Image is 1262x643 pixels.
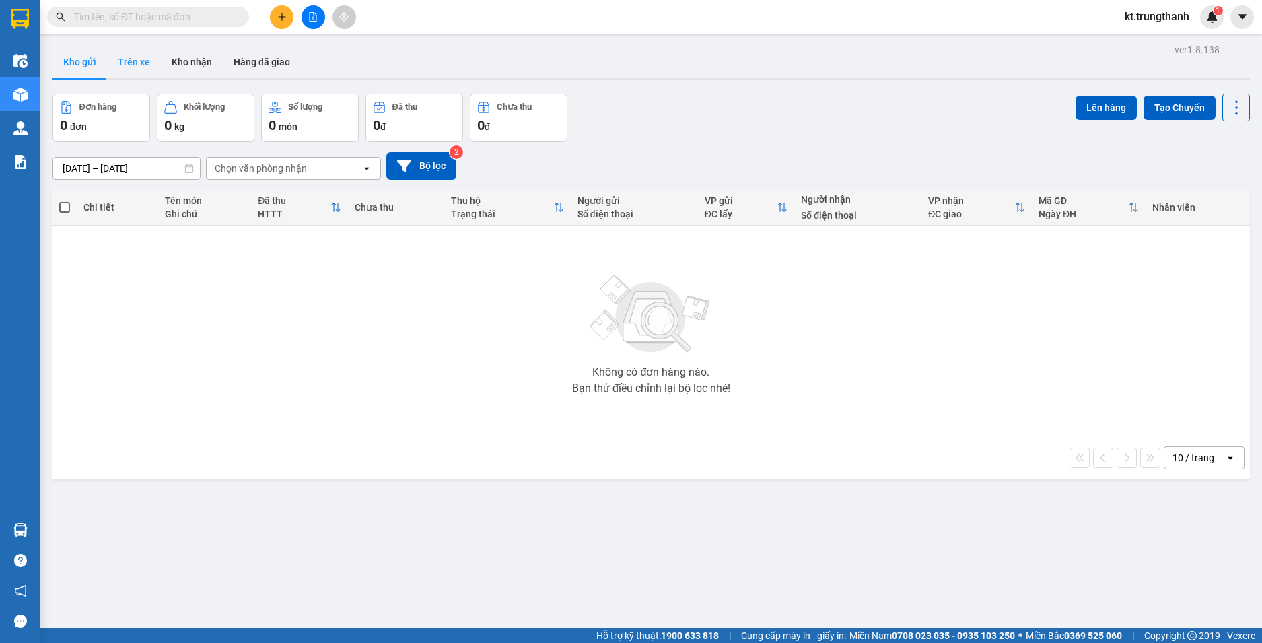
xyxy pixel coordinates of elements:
[164,117,172,133] span: 0
[251,190,348,226] th: Toggle SortBy
[497,102,532,112] div: Chưa thu
[53,158,200,179] input: Select a date range.
[1064,630,1122,641] strong: 0369 525 060
[1187,631,1197,640] span: copyright
[1114,8,1200,25] span: kt.trungthanh
[13,54,28,68] img: warehouse-icon
[577,209,691,219] div: Số điện thoại
[801,194,915,205] div: Người nhận
[355,202,437,213] div: Chưa thu
[11,9,29,29] img: logo-vxr
[215,162,307,175] div: Chọn văn phòng nhận
[174,121,184,132] span: kg
[801,210,915,221] div: Số điện thoại
[705,209,777,219] div: ĐC lấy
[107,46,161,78] button: Trên xe
[849,628,1015,643] span: Miền Nam
[13,523,28,537] img: warehouse-icon
[1206,11,1218,23] img: icon-new-feature
[592,367,709,378] div: Không có đơn hàng nào.
[269,117,276,133] span: 0
[380,121,386,132] span: đ
[14,615,27,628] span: message
[83,202,151,213] div: Chi tiết
[79,102,116,112] div: Đơn hàng
[485,121,490,132] span: đ
[1152,202,1243,213] div: Nhân viên
[928,195,1014,206] div: VP nhận
[1172,451,1214,465] div: 10 / trang
[572,383,730,394] div: Bạn thử điều chỉnh lại bộ lọc nhé!
[13,155,28,169] img: solution-icon
[165,195,244,206] div: Tên món
[741,628,846,643] span: Cung cấp máy in - giấy in:
[451,195,553,206] div: Thu hộ
[921,190,1032,226] th: Toggle SortBy
[74,9,233,24] input: Tìm tên, số ĐT hoặc mã đơn
[444,190,571,226] th: Toggle SortBy
[470,94,567,142] button: Chưa thu0đ
[1026,628,1122,643] span: Miền Bắc
[1144,96,1216,120] button: Tạo Chuyến
[288,102,322,112] div: Số lượng
[13,88,28,102] img: warehouse-icon
[56,12,65,22] span: search
[1236,11,1249,23] span: caret-down
[596,628,719,643] span: Hỗ trợ kỹ thuật:
[332,5,356,29] button: aim
[339,12,349,22] span: aim
[165,209,244,219] div: Ghi chú
[1032,190,1146,226] th: Toggle SortBy
[361,163,372,174] svg: open
[1214,6,1223,15] sup: 1
[584,267,718,362] img: svg+xml;base64,PHN2ZyBjbGFzcz0ibGlzdC1wbHVnX19zdmciIHhtbG5zPSJodHRwOi8vd3d3LnczLm9yZy8yMDAwL3N2Zy...
[386,152,456,180] button: Bộ lọc
[258,195,330,206] div: Đã thu
[450,145,463,159] sup: 2
[14,584,27,597] span: notification
[279,121,297,132] span: món
[302,5,325,29] button: file-add
[1175,42,1220,57] div: ver 1.8.138
[60,117,67,133] span: 0
[184,102,225,112] div: Khối lượng
[477,117,485,133] span: 0
[392,102,417,112] div: Đã thu
[698,190,794,226] th: Toggle SortBy
[661,630,719,641] strong: 1900 633 818
[1230,5,1254,29] button: caret-down
[451,209,553,219] div: Trạng thái
[1076,96,1137,120] button: Lên hàng
[277,12,287,22] span: plus
[365,94,463,142] button: Đã thu0đ
[729,628,731,643] span: |
[270,5,293,29] button: plus
[70,121,87,132] span: đơn
[705,195,777,206] div: VP gửi
[308,12,318,22] span: file-add
[1018,633,1022,638] span: ⚪️
[1132,628,1134,643] span: |
[1225,452,1236,463] svg: open
[13,121,28,135] img: warehouse-icon
[928,209,1014,219] div: ĐC giao
[373,117,380,133] span: 0
[892,630,1015,641] strong: 0708 023 035 - 0935 103 250
[161,46,223,78] button: Kho nhận
[258,209,330,219] div: HTTT
[223,46,301,78] button: Hàng đã giao
[261,94,359,142] button: Số lượng0món
[52,46,107,78] button: Kho gửi
[14,554,27,567] span: question-circle
[1039,195,1128,206] div: Mã GD
[1216,6,1220,15] span: 1
[577,195,691,206] div: Người gửi
[52,94,150,142] button: Đơn hàng0đơn
[1039,209,1128,219] div: Ngày ĐH
[157,94,254,142] button: Khối lượng0kg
